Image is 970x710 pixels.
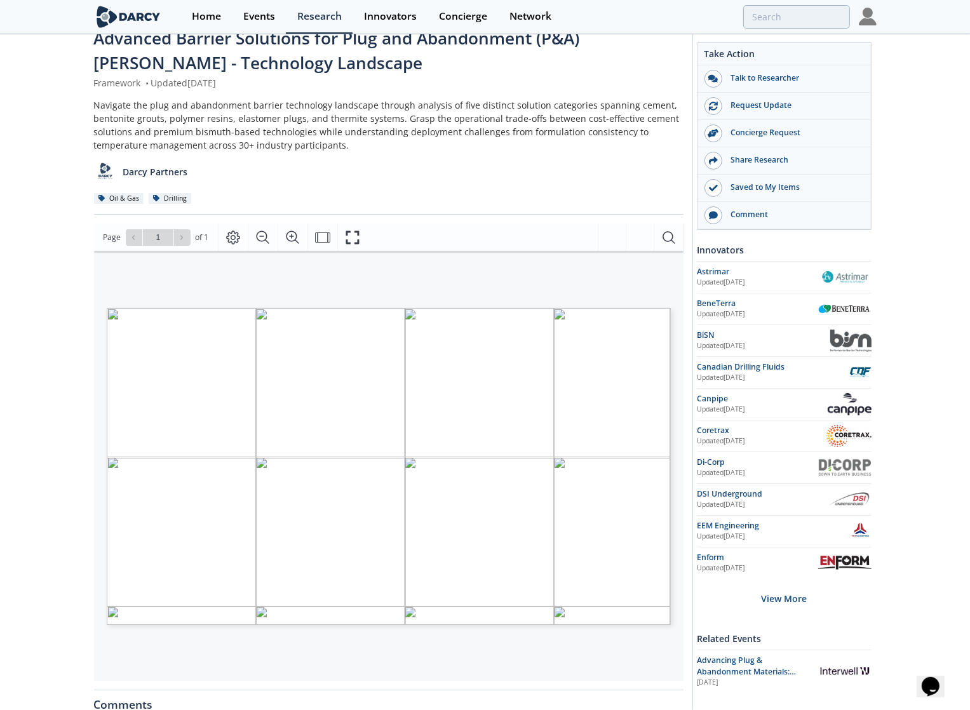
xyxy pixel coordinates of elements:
[722,182,865,193] div: Saved to My Items
[830,330,872,352] img: BiSN
[509,11,551,22] div: Network
[818,556,872,570] img: Enform
[697,298,872,320] a: BeneTerra Updated[DATE] BeneTerra
[828,393,872,415] img: Canpipe
[697,47,871,65] div: Take Action
[818,665,872,678] img: Interwell
[722,154,865,166] div: Share Research
[697,488,872,511] a: DSI Underground Updated[DATE] DSI Underground
[697,457,872,479] a: Di-Corp Updated[DATE] Di-Corp
[697,266,818,278] div: Astrimar
[697,457,818,468] div: Di-Corp
[697,393,872,415] a: Canpipe Updated[DATE] Canpipe
[818,459,872,476] img: Di-Corp
[297,11,342,22] div: Research
[697,579,872,619] div: View More
[364,11,417,22] div: Innovators
[94,193,144,204] div: Oil & Gas
[818,304,872,314] img: BeneTerra
[849,520,872,542] img: EEM Engineering
[697,552,872,574] a: Enform Updated[DATE] Enform
[697,266,872,288] a: Astrimar Updated[DATE] Astrimar
[149,193,192,204] div: Drilling
[697,393,828,405] div: Canpipe
[697,425,872,447] a: Coretrax Updated[DATE] Coretrax
[697,425,826,436] div: Coretrax
[827,488,872,511] img: DSI Underground
[722,72,865,84] div: Talk to Researcher
[144,77,151,89] span: •
[697,520,872,542] a: EEM Engineering Updated[DATE] EEM Engineering
[697,627,872,650] div: Related Events
[697,563,818,573] div: Updated [DATE]
[849,361,872,384] img: Canadian Drilling Fluids
[859,8,877,25] img: Profile
[697,532,849,542] div: Updated [DATE]
[818,267,872,286] img: Astrimar
[697,341,830,351] div: Updated [DATE]
[743,5,850,29] input: Advanced Search
[697,373,849,383] div: Updated [DATE]
[697,361,849,373] div: Canadian Drilling Fluids
[94,76,684,90] div: Framework Updated [DATE]
[697,239,872,261] div: Innovators
[697,330,830,341] div: BiSN
[697,361,872,384] a: Canadian Drilling Fluids Updated[DATE] Canadian Drilling Fluids
[826,425,872,447] img: Coretrax
[722,100,865,111] div: Request Update
[697,278,818,288] div: Updated [DATE]
[697,309,818,319] div: Updated [DATE]
[94,6,163,28] img: logo-wide.svg
[439,11,487,22] div: Concierge
[697,678,809,688] div: [DATE]
[697,655,872,688] a: Advancing Plug & Abandonment Materials: Addressing Surface Casing Vent Flow Challenges and Regula...
[722,209,865,220] div: Comment
[697,520,849,532] div: EEM Engineering
[697,436,826,446] div: Updated [DATE]
[697,330,872,352] a: BiSN Updated[DATE] BiSN
[722,127,865,138] div: Concierge Request
[697,468,818,478] div: Updated [DATE]
[192,11,221,22] div: Home
[697,298,818,309] div: BeneTerra
[94,98,684,152] div: Navigate the plug and abandonment barrier technology landscape through analysis of five distinct ...
[917,659,957,697] iframe: chat widget
[697,405,828,415] div: Updated [DATE]
[123,165,187,178] p: Darcy Partners
[697,500,827,510] div: Updated [DATE]
[697,552,818,563] div: Enform
[243,11,275,22] div: Events
[697,488,827,500] div: DSI Underground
